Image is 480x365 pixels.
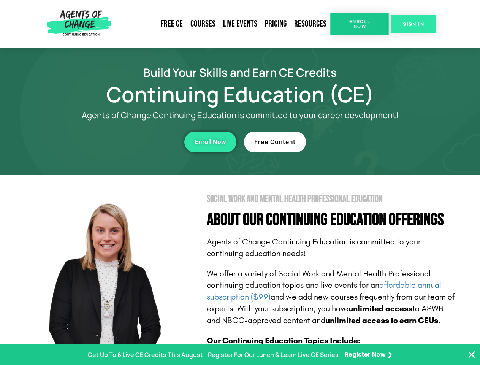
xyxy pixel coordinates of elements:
a: Free CE [157,15,187,33]
a: Enroll Now [330,13,389,35]
a: SIGN IN [391,15,436,33]
span: Enroll Now [342,19,377,29]
p: Get Up To 6 Live CE Credits This August - Register For Our Lunch & Learn Live CE Series [88,349,339,360]
b: unlimited access [349,304,412,314]
span: SIGN IN [403,22,424,27]
h1: Continuing Education (CE) [24,86,457,103]
a: Resources [290,15,330,33]
span: Enroll Now [195,139,226,145]
h4: About Our Continuing Education Offerings [207,211,457,229]
p: We offer a variety of Social Work and Mental Health Professional continuing education topics and ... [207,268,457,327]
a: Courses [187,15,219,33]
b: Our Continuing Education Topics Include: [207,336,360,346]
p: Agents of Change Continuing Education is committed to your career development! [54,111,426,120]
h2: Social Work and Mental Health Professional Education [207,194,457,204]
b: unlimited access to earn CEUs. [325,316,441,325]
h2: Build Your Skills and Earn CE Credits [24,67,457,78]
a: Free Content [244,132,306,152]
nav: Menu [114,15,330,33]
span: Free Content [254,139,296,145]
a: Live Events [219,15,261,33]
button: Close Banner [467,350,476,359]
a: Pricing [261,15,290,33]
a: Enroll Now [184,132,236,152]
a: Register Now ❯ [345,349,392,360]
span: Agents of Change Continuing Education is committed to your continuing education needs! [207,237,421,259]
